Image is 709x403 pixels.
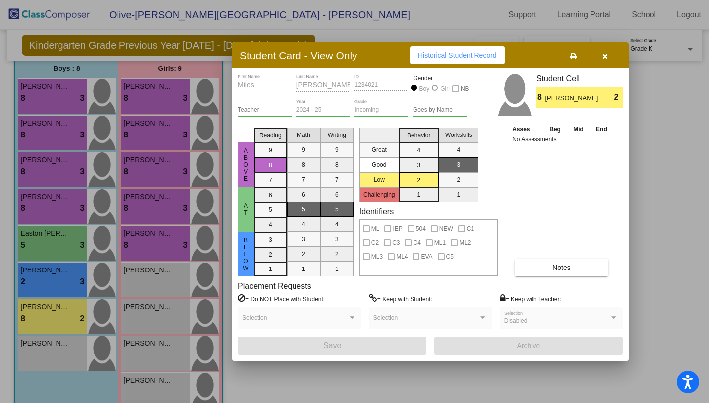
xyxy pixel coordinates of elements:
[543,124,567,134] th: Beg
[371,251,383,263] span: ML3
[419,84,430,93] div: Boy
[413,107,467,114] input: goes by name
[371,223,380,235] span: ML
[392,237,400,249] span: C3
[515,259,608,276] button: Notes
[421,251,432,263] span: EVA
[590,124,613,134] th: End
[371,237,379,249] span: C2
[545,93,600,103] span: [PERSON_NAME]
[504,317,528,324] span: Disabled
[614,91,623,103] span: 2
[238,294,325,304] label: = Do NOT Place with Student:
[536,91,545,103] span: 8
[241,202,250,216] span: At
[459,237,471,249] span: ML2
[434,237,446,249] span: ML1
[241,237,250,271] span: Below
[238,337,426,355] button: Save
[354,107,408,114] input: grade
[510,134,614,144] td: No Assessments
[439,223,453,235] span: NEW
[500,294,561,304] label: = Keep with Teacher:
[359,207,394,216] label: Identifiers
[410,46,505,64] button: Historical Student Record
[354,82,408,89] input: Enter ID
[517,342,540,350] span: Archive
[396,251,408,263] span: ML4
[393,223,402,235] span: IEP
[418,51,497,59] span: Historical Student Record
[323,341,341,350] span: Save
[241,147,250,182] span: ABove
[552,264,571,271] span: Notes
[413,74,467,83] mat-label: Gender
[536,74,623,83] h3: Student Cell
[434,337,623,355] button: Archive
[413,237,420,249] span: C4
[296,107,350,114] input: year
[461,83,469,95] span: NB
[567,124,590,134] th: Mid
[238,107,292,114] input: teacher
[416,223,426,235] span: 504
[467,223,474,235] span: C1
[369,294,432,304] label: = Keep with Student:
[238,281,311,291] label: Placement Requests
[240,49,357,62] h3: Student Card - View Only
[446,251,454,263] span: C5
[440,84,450,93] div: Girl
[510,124,543,134] th: Asses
